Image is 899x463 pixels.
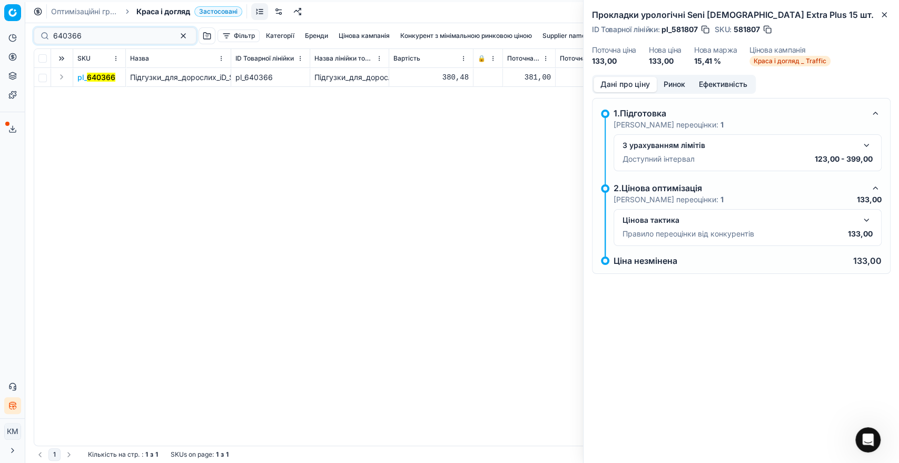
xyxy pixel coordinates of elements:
span: pl_581807 [661,24,698,35]
div: : [88,450,158,459]
div: 381,00 [560,72,630,83]
strong: 1 [720,120,724,129]
button: Конкурент з мінімальною ринковою ціною [396,29,536,42]
strong: з [150,450,153,459]
button: 1 [48,448,61,461]
span: 581807 [734,24,760,35]
mark: 640366 [87,73,115,82]
span: SKUs on page : [171,450,214,459]
button: Цінова кампанія [334,29,394,42]
p: 133,00 [857,194,882,205]
strong: 1 [155,450,158,459]
strong: 1 [216,450,219,459]
span: Назва лінійки товарів [314,54,374,63]
strong: 1 [226,450,229,459]
button: Go to next page [63,448,75,461]
p: Ціна незмінена [614,257,677,265]
span: Вартість [393,54,420,63]
span: Назва [130,54,149,63]
a: Оптимізаційні групи [51,6,118,17]
button: Expand all [55,52,68,65]
button: КM [4,423,21,440]
span: Поточна ціна [507,54,540,63]
button: Ринок [657,77,692,92]
span: КM [5,423,21,439]
button: Дані про ціну [594,77,657,92]
dd: 133,00 [592,56,636,66]
p: Доступний інтервал [623,154,695,164]
span: pl_ [77,72,115,83]
dd: 15,41 % [694,56,737,66]
span: Поточна промо ціна [560,54,619,63]
dt: Поточна ціна [592,46,636,54]
span: SKU : [715,26,732,33]
dd: 133,00 [649,56,681,66]
span: Застосовані [194,6,242,17]
div: З урахуванням лімітів [623,140,856,151]
div: 2.Цінова оптимізація [614,182,865,194]
iframe: Intercom live chat [855,427,881,452]
button: pl_640366 [77,72,115,83]
nav: breadcrumb [51,6,242,17]
div: 380,48 [393,72,469,83]
div: pl_640366 [235,72,305,83]
span: Краса і доглядЗастосовані [136,6,242,17]
button: Бренди [301,29,332,42]
p: 133,00 [853,257,882,265]
input: Пошук по SKU або назві [53,31,169,41]
button: Фільтр [218,29,260,42]
span: ID Товарної лінійки [235,54,294,63]
button: Категорії [262,29,299,42]
span: 🔒 [478,54,486,63]
button: Expand [55,71,68,83]
span: Краса і догляд _ Traffic [749,56,831,66]
button: Go to previous page [34,448,46,461]
p: 133,00 [848,229,873,239]
nav: pagination [34,448,75,461]
strong: 1 [145,450,148,459]
p: [PERSON_NAME] переоцінки: [614,120,724,130]
span: Підгузки_для_дорослих_iD_SLIP_Plus_Small_14_шт. [130,73,309,82]
div: 1.Підготовка [614,107,865,120]
dt: Цінова кампанія [749,46,831,54]
span: Кількість на стр. [88,450,140,459]
button: Ефективність [692,77,754,92]
p: [PERSON_NAME] переоцінки: [614,194,724,205]
h2: Прокладки урологічні Seni [DEMOGRAPHIC_DATA] Extra Plus 15 шт. [592,8,891,21]
p: 123,00 - 399,00 [815,154,873,164]
div: Цінова тактика [623,215,856,225]
div: 381,00 [507,72,551,83]
button: Supplier name [538,29,590,42]
dt: Нова ціна [649,46,681,54]
p: Правило переоцінки від конкурентів [623,229,754,239]
dt: Нова маржа [694,46,737,54]
strong: 1 [720,195,724,204]
strong: з [221,450,224,459]
span: Краса і догляд [136,6,190,17]
span: ID Товарної лінійки : [592,26,659,33]
div: Підгузки_для_дорослих_iD_SLIP_Plus_Small_14_шт. [314,72,384,83]
span: SKU [77,54,91,63]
